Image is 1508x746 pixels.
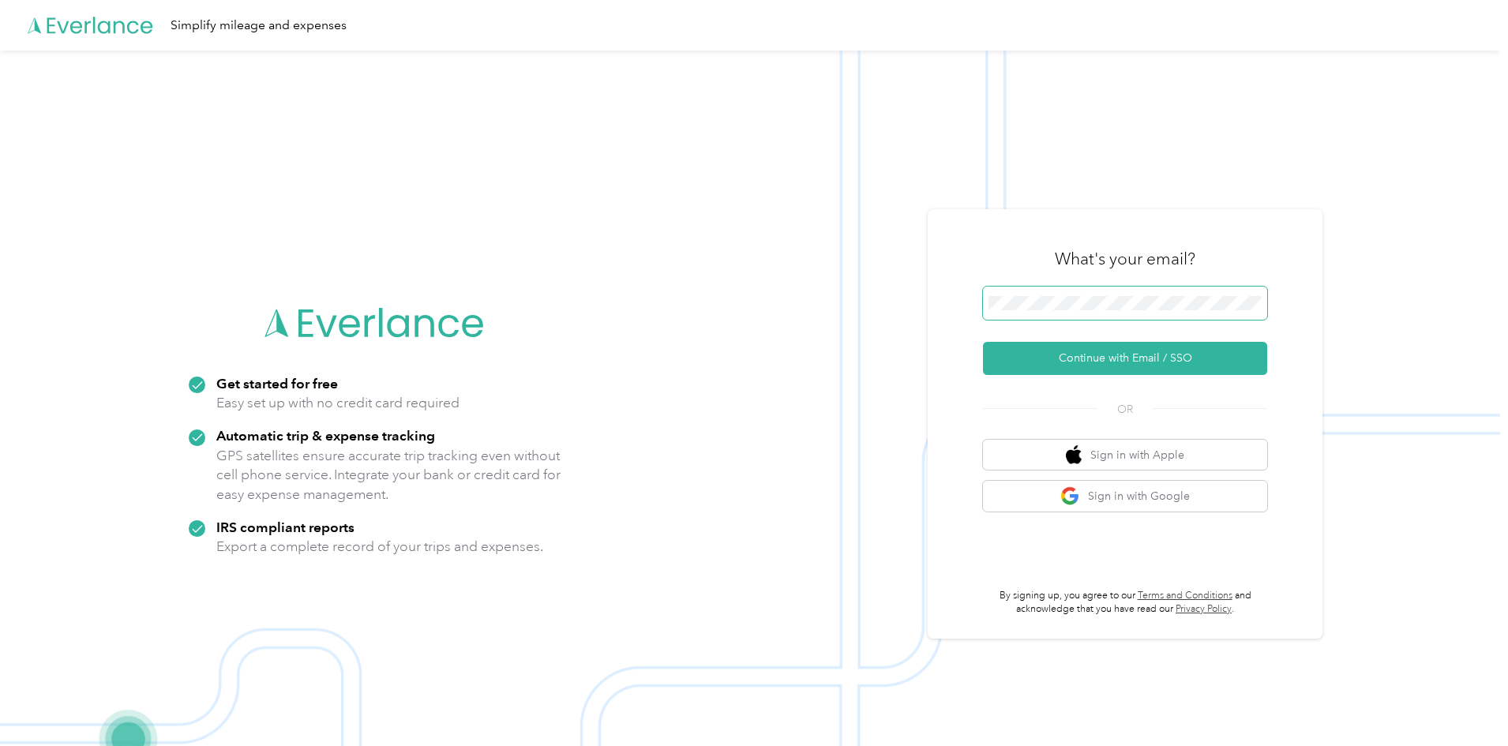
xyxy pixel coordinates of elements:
[983,440,1267,470] button: apple logoSign in with Apple
[1097,401,1153,418] span: OR
[216,427,435,444] strong: Automatic trip & expense tracking
[216,375,338,392] strong: Get started for free
[1138,590,1232,602] a: Terms and Conditions
[983,589,1267,617] p: By signing up, you agree to our and acknowledge that you have read our .
[216,519,354,535] strong: IRS compliant reports
[1060,486,1080,506] img: google logo
[216,446,561,504] p: GPS satellites ensure accurate trip tracking even without cell phone service. Integrate your bank...
[216,393,460,413] p: Easy set up with no credit card required
[983,342,1267,375] button: Continue with Email / SSO
[216,537,543,557] p: Export a complete record of your trips and expenses.
[1176,603,1232,615] a: Privacy Policy
[983,481,1267,512] button: google logoSign in with Google
[1066,445,1082,465] img: apple logo
[171,16,347,36] div: Simplify mileage and expenses
[1055,248,1195,270] h3: What's your email?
